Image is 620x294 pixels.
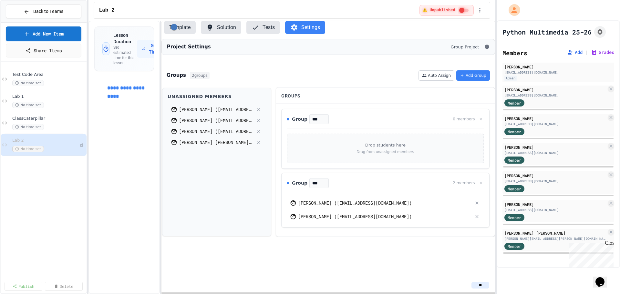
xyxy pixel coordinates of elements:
span: Member [508,243,521,249]
span: Back to Teams [33,8,63,15]
div: Unpublished [79,143,84,147]
div: Drop students here [365,142,406,148]
p: Set estimated time for this lesson [113,45,137,66]
div: Drag from unassigned members [356,149,414,155]
div: [EMAIL_ADDRESS][DOMAIN_NAME] [504,93,606,98]
div: Groups [281,93,490,99]
span: Group [292,180,307,187]
span: No time set [12,102,44,108]
div: [PERSON_NAME] [PERSON_NAME] ([PERSON_NAME][EMAIL_ADDRESS][PERSON_NAME][DOMAIN_NAME]) [179,139,253,146]
div: [PERSON_NAME] ([EMAIL_ADDRESS][DOMAIN_NAME]) [298,213,471,220]
span: ClassCaterpillar [12,116,85,121]
h3: Lesson Duration [113,32,137,45]
span: Group Project [450,44,479,50]
iframe: chat widget [593,268,614,288]
div: Chat with us now!Close [3,3,45,41]
h3: Groups [167,72,186,79]
div: [PERSON_NAME] ([EMAIL_ADDRESS][DOMAIN_NAME]) [179,128,253,135]
span: Member [508,186,521,192]
button: Auto Assign [418,70,454,81]
a: Publish [5,282,42,291]
h2: Members [502,48,527,57]
div: [EMAIL_ADDRESS][DOMAIN_NAME] [504,122,606,127]
a: Add New Item [6,26,81,41]
button: Back to Teams [6,5,81,18]
span: No time set [12,124,44,130]
div: Admin [504,76,517,81]
div: [PERSON_NAME] ([EMAIL_ADDRESS][DOMAIN_NAME]) [298,199,471,206]
div: My Account [502,3,522,17]
h1: Python Multimedia 25-26 [502,27,592,36]
div: 2 members [453,180,475,186]
span: Member [508,157,521,163]
div: [EMAIL_ADDRESS][DOMAIN_NAME] [504,179,606,184]
iframe: chat widget [566,240,614,268]
span: Test Code Area [12,72,85,77]
div: Unassigned Members [168,93,266,100]
span: 2 groups [190,72,210,79]
div: [PERSON_NAME] [504,144,606,150]
a: Share Items [6,44,81,57]
span: Lab 2 [99,6,115,14]
span: Member [508,100,521,106]
span: Member [508,129,521,135]
h3: Project Settings [167,43,211,51]
div: [EMAIL_ADDRESS][DOMAIN_NAME] [504,70,612,75]
button: Add [567,49,583,56]
div: ⚠️ Students cannot see this content! Click the toggle to publish it and make it visible to your c... [419,5,473,16]
button: Assignment Settings [594,26,606,38]
button: Tests [246,21,280,34]
span: Member [508,215,521,220]
button: Set Time [137,40,166,58]
div: [PERSON_NAME] [504,201,606,207]
div: [PERSON_NAME] [PERSON_NAME] [504,230,606,236]
span: ⚠️ Unpublished [422,8,455,13]
button: Grades [591,49,614,56]
div: [PERSON_NAME] [504,87,606,93]
button: Solution [201,21,241,34]
div: [PERSON_NAME] [504,173,606,178]
div: [EMAIL_ADDRESS][DOMAIN_NAME] [504,150,606,155]
div: [PERSON_NAME] [504,116,606,121]
span: No time set [12,146,44,152]
span: Group [292,116,307,123]
a: Delete [45,282,83,291]
span: No time set [12,80,44,86]
span: | [585,48,588,56]
button: Add Group [456,70,490,81]
div: [PERSON_NAME] [504,64,612,70]
div: [PERSON_NAME][EMAIL_ADDRESS][PERSON_NAME][DOMAIN_NAME] [504,236,606,241]
button: Settings [285,21,325,34]
div: 0 members [453,116,475,122]
div: [PERSON_NAME] ([EMAIL_ADDRESS][DOMAIN_NAME]) [179,117,253,124]
div: [PERSON_NAME] ([EMAIL_ADDRESS][DOMAIN_NAME]) [179,106,253,113]
span: Lab 2 [12,138,79,143]
div: [EMAIL_ADDRESS][DOMAIN_NAME] [504,208,606,212]
span: Lab 1 [12,94,85,99]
